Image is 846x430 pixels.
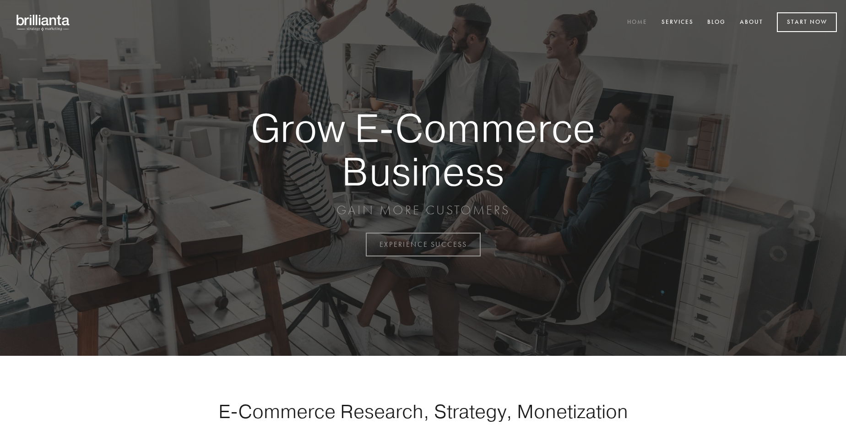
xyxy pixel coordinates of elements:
img: brillianta - research, strategy, marketing [9,9,78,36]
p: GAIN MORE CUSTOMERS [219,202,627,218]
a: Home [621,15,653,30]
strong: Grow E-Commerce Business [219,106,627,193]
a: Services [656,15,700,30]
a: Start Now [777,12,837,32]
a: EXPERIENCE SUCCESS [366,233,481,256]
a: Blog [701,15,732,30]
h1: E-Commerce Research, Strategy, Monetization [190,400,656,423]
a: About [734,15,769,30]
